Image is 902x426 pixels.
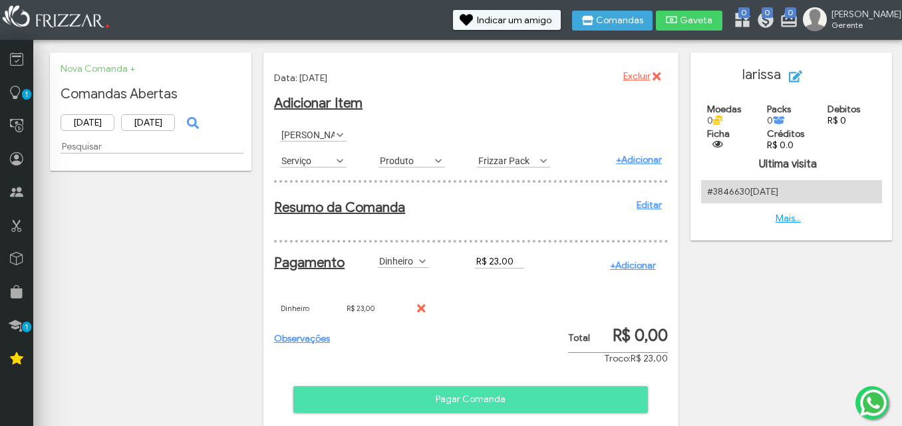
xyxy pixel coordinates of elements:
span: 0 [707,115,722,126]
td: R$ 23,00 [340,294,406,322]
img: whatsapp.png [857,387,889,419]
label: Serviço [280,154,335,167]
h2: Pagamento [274,255,333,271]
a: 0 [756,11,770,32]
span: Gaveta [680,16,713,25]
h4: Ultima visita [701,158,875,171]
button: Excluir [614,66,667,86]
a: R$ 0 [827,115,846,126]
input: Pesquisar [61,140,243,154]
button: Gaveta [656,11,722,31]
a: #3846630 [707,186,750,197]
span: [PERSON_NAME] [831,9,891,20]
button: ui-button [182,113,202,133]
span: 0 [785,7,796,18]
div: Troco: [568,353,668,364]
span: Comandas [596,16,643,25]
a: Nova Comanda + [61,63,135,74]
span: Excluir [623,66,651,86]
span: Moedas [707,104,741,115]
label: Frizzar Pack [477,154,538,167]
span: Debitos [827,104,860,115]
a: Editar [637,199,662,211]
span: Créditos [767,128,804,140]
span: R$ 23,00 [631,353,668,364]
a: 0 [733,11,746,32]
a: +Adicionar [610,260,656,271]
button: Pagar Comanda [293,386,648,413]
span: R$ 0,00 [613,326,668,346]
button: Excluir [412,298,432,318]
label: Dinheiro [378,255,417,267]
a: +Adicionar [616,154,662,165]
a: [PERSON_NAME] Gerente [803,7,895,34]
span: 0 [767,115,785,126]
span: ui-button [191,113,192,133]
a: 0 [780,11,793,32]
button: ui-button [707,140,727,150]
a: Observações [274,333,330,344]
span: 0 [738,7,750,18]
span: Editar [805,66,830,86]
h2: larissa [701,66,881,86]
input: Data Final [121,114,175,131]
span: Excluir [421,298,422,318]
input: valor [475,255,524,268]
h2: Adicionar Item [274,95,668,112]
span: 0 [762,7,773,18]
button: Comandas [572,11,653,31]
label: [PERSON_NAME] [280,128,335,141]
div: [DATE] [701,180,882,203]
button: Editar [781,66,839,86]
span: Ficha [707,128,730,140]
span: Packs [767,104,791,115]
span: Gerente [831,20,891,30]
span: Indicar um amigo [477,16,551,25]
span: Pagar Comanda [303,389,639,409]
p: Data: [DATE] [274,72,668,84]
span: Total [568,332,590,344]
span: 1 [22,322,31,332]
h2: Resumo da Comanda [274,199,662,216]
td: Dinheiro [274,294,340,322]
button: Indicar um amigo [453,10,561,30]
span: 1 [22,89,31,100]
label: Produto [378,154,433,167]
a: R$ 0.0 [767,140,794,151]
h2: Comandas Abertas [61,86,241,102]
a: Mais... [776,213,801,224]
